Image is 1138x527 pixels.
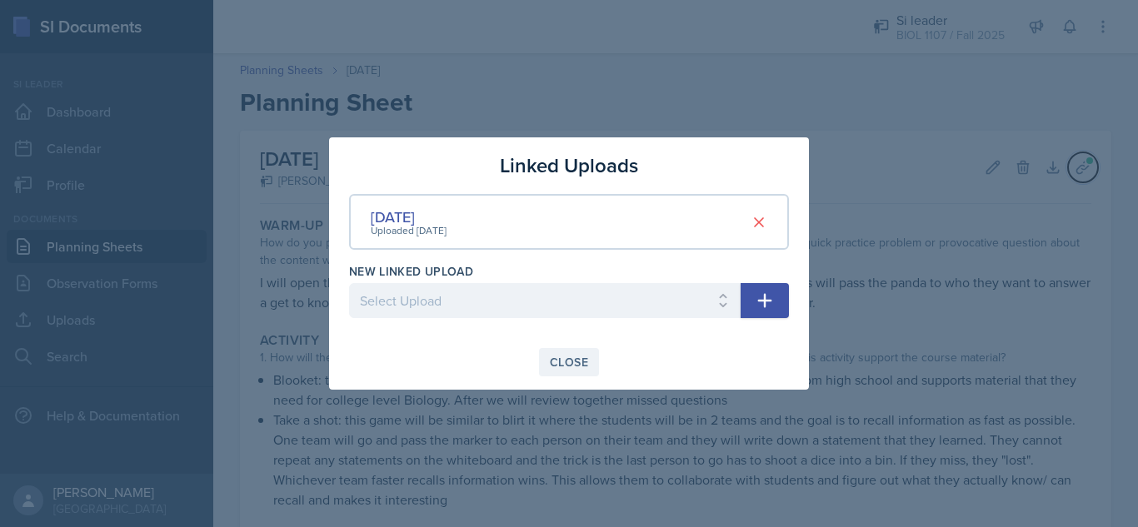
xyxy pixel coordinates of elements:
h3: Linked Uploads [500,151,638,181]
label: New Linked Upload [349,263,473,280]
button: Close [539,348,599,376]
div: Uploaded [DATE] [371,223,447,238]
div: [DATE] [371,206,447,228]
div: Close [550,355,588,369]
